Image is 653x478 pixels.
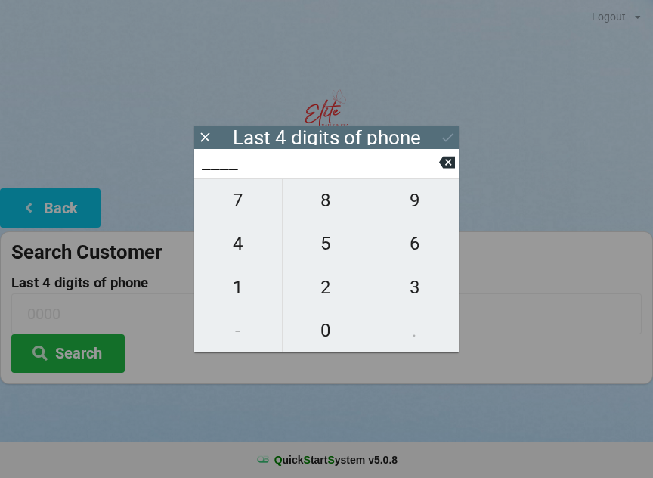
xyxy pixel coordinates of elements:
button: 3 [370,265,459,309]
div: Last 4 digits of phone [233,130,421,145]
button: 2 [283,265,371,309]
button: 8 [283,178,371,222]
span: 5 [283,228,370,259]
button: 5 [283,222,371,265]
span: 4 [194,228,282,259]
span: 9 [370,185,459,216]
button: 1 [194,265,283,309]
button: 9 [370,178,459,222]
button: 6 [370,222,459,265]
span: 6 [370,228,459,259]
button: 7 [194,178,283,222]
button: 0 [283,309,371,352]
span: 7 [194,185,282,216]
span: 1 [194,272,282,303]
span: 8 [283,185,370,216]
button: 4 [194,222,283,265]
span: 3 [370,272,459,303]
span: 2 [283,272,370,303]
span: 0 [283,315,370,346]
